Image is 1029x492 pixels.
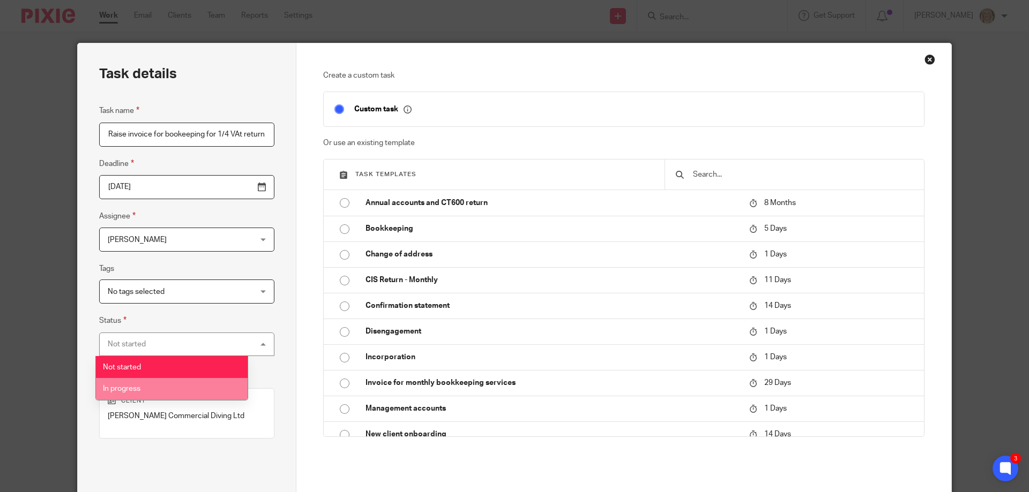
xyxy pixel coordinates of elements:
div: Close this dialog window [924,54,935,65]
label: Deadline [99,157,134,170]
span: 1 Days [764,251,787,258]
div: 3 [1010,453,1021,464]
label: Task name [99,104,139,117]
span: 29 Days [764,379,791,387]
span: 14 Days [764,302,791,309]
p: [PERSON_NAME] Commercial Diving Ltd [108,411,266,421]
span: 11 Days [764,276,791,284]
span: No tags selected [108,288,165,296]
h2: Task details [99,65,177,83]
div: Not started [108,340,146,348]
span: [PERSON_NAME] [108,236,167,244]
input: Task name [99,123,274,147]
span: 1 Days [764,328,787,335]
p: Change of address [366,249,739,260]
span: Not started [103,364,141,371]
span: 14 Days [764,430,791,438]
span: In progress [103,385,140,392]
label: Tags [99,263,114,274]
p: Incorporation [366,352,739,362]
label: Assignee [99,210,136,222]
span: Task templates [355,171,416,177]
p: Invoice for monthly bookkeeping services [366,377,739,388]
p: Custom task [354,104,412,114]
span: 1 Days [764,405,787,412]
label: Status [99,314,126,327]
span: 5 Days [764,225,787,232]
p: Confirmation statement [366,300,739,311]
input: Search... [692,169,913,180]
input: Pick a date [99,175,274,199]
span: 1 Days [764,353,787,361]
p: Disengagement [366,326,739,337]
p: Management accounts [366,403,739,414]
p: Or use an existing template [323,138,925,148]
p: Bookkeeping [366,223,739,234]
p: Create a custom task [323,70,925,81]
p: CIS Return - Monthly [366,275,739,285]
p: Annual accounts and CT600 return [366,198,739,208]
p: New client onboarding [366,429,739,440]
p: Client [108,397,266,405]
span: 8 Months [764,199,796,207]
